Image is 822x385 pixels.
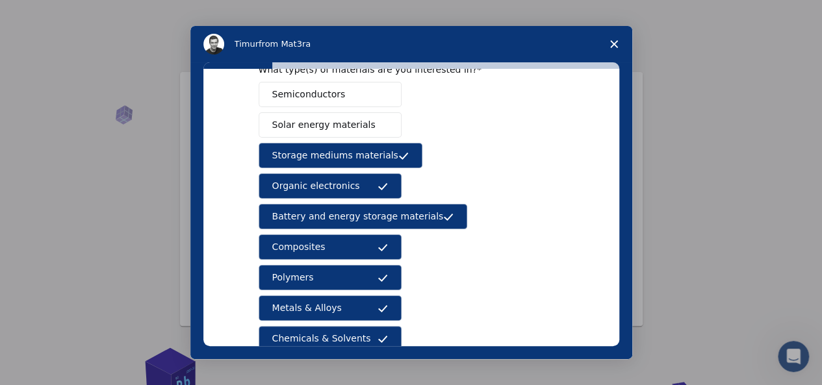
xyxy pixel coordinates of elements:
span: Chemicals & Solvents [272,332,371,345]
button: Battery and energy storage materials [259,204,468,229]
span: Timur [235,39,259,49]
button: Solar energy materials [259,112,402,138]
span: Metals & Alloys [272,301,342,315]
span: Composites [272,240,326,254]
span: Semiconductors [272,88,346,101]
button: Metals & Alloys [259,295,402,321]
button: Chemicals & Solvents [259,326,402,351]
span: Solar energy materials [272,118,376,132]
span: Support [26,9,73,21]
span: Storage mediums materials [272,149,398,162]
button: Semiconductors [259,82,402,107]
span: Polymers [272,271,314,284]
span: Close survey [596,26,632,62]
button: Storage mediums materials [259,143,422,168]
div: What type(s) of materials are you interested in? [259,64,545,75]
button: Organic electronics [259,173,402,199]
span: Battery and energy storage materials [272,210,444,223]
span: from Mat3ra [259,39,311,49]
span: Organic electronics [272,179,360,193]
button: Composites [259,234,402,260]
button: Polymers [259,265,402,290]
img: Profile image for Timur [203,34,224,55]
